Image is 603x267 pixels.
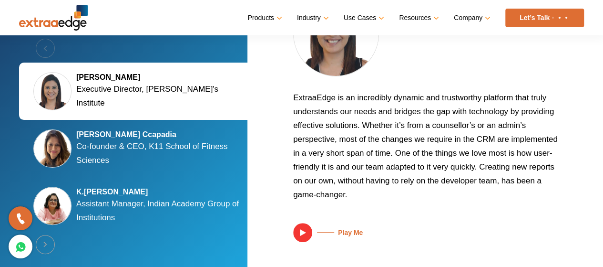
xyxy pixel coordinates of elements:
a: Use Cases [344,11,382,25]
img: play.svg [293,223,312,242]
button: Next [36,235,55,254]
h5: [PERSON_NAME] Ccapadia [76,130,248,139]
a: Resources [399,11,437,25]
p: Co-founder & CEO, K11 School of Fitness Sciences [76,139,248,167]
a: Products [248,11,280,25]
p: ExtraaEdge is an incredibly dynamic and trustworthy platform that truly understands our needs and... [293,91,565,209]
h5: K.[PERSON_NAME] [76,187,248,197]
a: Industry [297,11,327,25]
h5: [PERSON_NAME] [76,73,248,82]
a: Let’s Talk [505,9,584,27]
p: Assistant Manager, Indian Academy Group of Institutions [76,197,248,224]
a: Company [454,11,489,25]
h5: Play Me [312,229,363,237]
p: Executive Director, [PERSON_NAME]'s Institute [76,82,248,110]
